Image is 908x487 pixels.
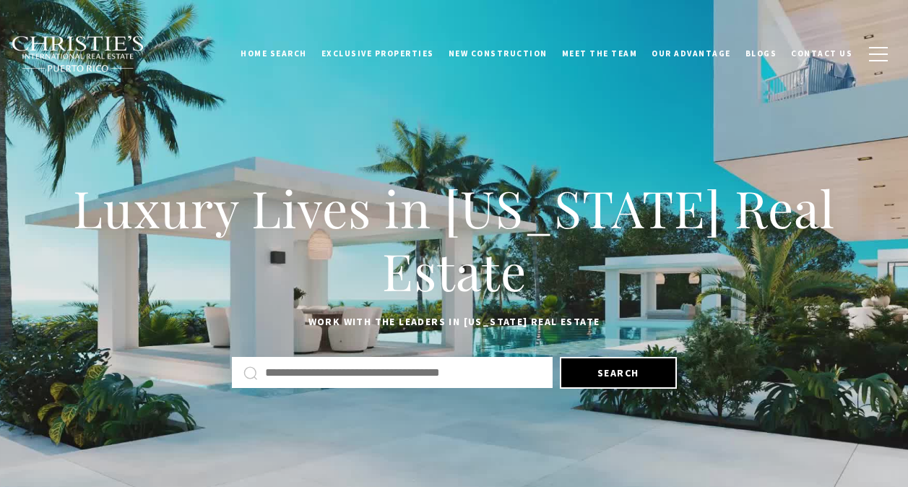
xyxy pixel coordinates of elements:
[644,35,738,72] a: Our Advantage
[441,35,555,72] a: New Construction
[314,35,441,72] a: Exclusive Properties
[652,48,731,59] span: Our Advantage
[11,35,145,73] img: Christie's International Real Estate black text logo
[738,35,784,72] a: Blogs
[36,314,872,331] p: Work with the leaders in [US_STATE] Real Estate
[233,35,314,72] a: Home Search
[791,48,852,59] span: Contact Us
[745,48,777,59] span: Blogs
[555,35,645,72] a: Meet the Team
[36,176,872,303] h1: Luxury Lives in [US_STATE] Real Estate
[449,48,548,59] span: New Construction
[560,357,677,389] button: Search
[321,48,434,59] span: Exclusive Properties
